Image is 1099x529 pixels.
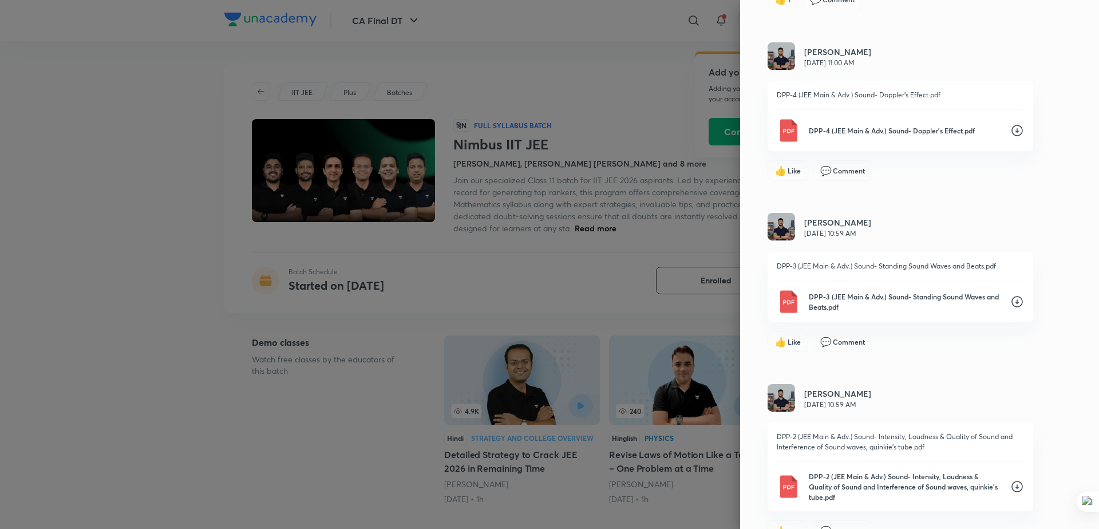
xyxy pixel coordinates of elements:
[777,290,800,313] img: Pdf
[804,46,871,58] h6: [PERSON_NAME]
[804,58,871,68] p: [DATE] 11:00 AM
[804,216,871,228] h6: [PERSON_NAME]
[833,165,865,176] span: Comment
[820,165,832,176] span: comment
[777,90,1024,100] p: DPP-4 (JEE Main & Adv.) Sound- Doppler's Effect.pdf
[775,165,786,176] span: like
[809,291,1001,312] p: DPP-3 (JEE Main & Adv.) Sound- Standing Sound Waves and Beats.pdf
[777,475,800,498] img: Pdf
[777,432,1024,452] p: DPP-2 (JEE Main & Adv.) Sound- Intensity, Loudness & Quality of Sound and Interference of Sound w...
[804,228,871,239] p: [DATE] 10:59 AM
[775,337,786,347] span: like
[768,213,795,240] img: Avatar
[777,261,1024,271] p: DPP-3 (JEE Main & Adv.) Sound- Standing Sound Waves and Beats.pdf
[820,337,832,347] span: comment
[804,388,871,400] h6: [PERSON_NAME]
[833,337,865,347] span: Comment
[809,471,1001,502] p: DPP-2 (JEE Main & Adv.) Sound- Intensity, Loudness & Quality of Sound and Interference of Sound w...
[788,337,801,347] span: Like
[788,165,801,176] span: Like
[809,125,1001,136] p: DPP-4 (JEE Main & Adv.) Sound- Doppler's Effect.pdf
[804,400,871,410] p: [DATE] 10:59 AM
[777,119,800,142] img: Pdf
[768,384,795,412] img: Avatar
[768,42,795,70] img: Avatar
